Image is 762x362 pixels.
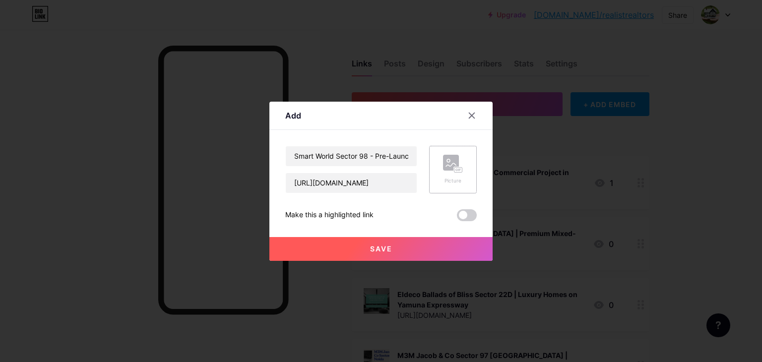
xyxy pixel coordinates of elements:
span: Save [370,244,392,253]
button: Save [269,237,493,261]
input: Title [286,146,417,166]
div: Picture [443,177,463,184]
input: URL [286,173,417,193]
div: Add [285,110,301,121]
div: Make this a highlighted link [285,209,374,221]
